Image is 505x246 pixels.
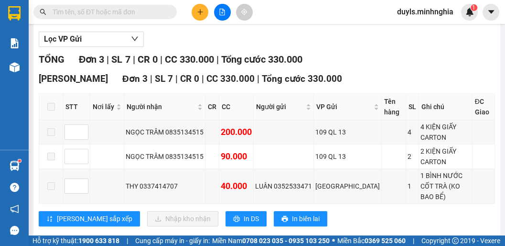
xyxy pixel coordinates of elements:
[256,101,304,112] span: Người gửi
[10,62,20,72] img: warehouse-icon
[53,7,165,17] input: Tìm tên, số ĐT hoặc mã đơn
[471,4,477,11] sup: 1
[472,4,475,11] span: 1
[147,211,218,226] button: downloadNhập kho nhận
[406,94,419,120] th: SL
[8,6,21,21] img: logo-vxr
[233,215,240,223] span: printer
[10,226,19,235] span: message
[281,215,288,223] span: printer
[39,54,64,65] span: TỔNG
[10,204,19,213] span: notification
[315,151,380,162] div: 109 QL 13
[205,94,219,120] th: CR
[257,73,259,84] span: |
[155,73,173,84] span: SL 7
[473,94,495,120] th: ĐC Giao
[255,181,312,191] div: LUÂN 0352533471
[314,145,382,169] td: 109 QL 13
[408,181,417,191] div: 1
[79,54,104,65] span: Đơn 3
[365,237,406,245] strong: 0369 525 060
[10,161,20,171] img: warehouse-icon
[420,170,471,202] div: 1 BÌNH NƯỚC CỐT TRÀ (KO BAO BỂ)
[420,122,471,143] div: 4 KIỆN GIẤY CARTON
[408,151,417,162] div: 2
[274,211,327,226] button: printerIn biên lai
[314,120,382,145] td: 109 QL 13
[382,94,406,120] th: Tên hàng
[219,94,254,120] th: CC
[137,54,157,65] span: CR 0
[122,73,148,84] span: Đơn 3
[419,94,473,120] th: Ghi chú
[39,73,108,84] span: [PERSON_NAME]
[111,54,130,65] span: SL 7
[160,54,162,65] span: |
[292,213,320,224] span: In biên lai
[216,54,218,65] span: |
[244,213,259,224] span: In DS
[241,9,247,15] span: aim
[242,237,330,245] strong: 0708 023 035 - 0935 103 250
[316,101,372,112] span: VP Gửi
[413,235,414,246] span: |
[221,150,252,163] div: 90.000
[315,181,380,191] div: [GEOGRAPHIC_DATA]
[126,181,204,191] div: THY 0337414707
[314,169,382,204] td: Sài Gòn
[40,9,46,15] span: search
[107,54,109,65] span: |
[32,235,119,246] span: Hỗ trợ kỹ thuật:
[150,73,152,84] span: |
[487,8,495,16] span: caret-down
[452,237,459,244] span: copyright
[197,9,204,15] span: plus
[93,101,114,112] span: Nơi lấy
[126,127,204,137] div: NGỌC TRÂM 0835134515
[483,4,499,21] button: caret-down
[39,211,140,226] button: sort-ascending[PERSON_NAME] sắp xếp
[315,127,380,137] div: 109 QL 13
[236,4,253,21] button: aim
[164,54,214,65] span: CC 330.000
[206,73,255,84] span: CC 330.000
[63,94,90,120] th: STT
[221,54,302,65] span: Tổng cước 330.000
[39,32,144,47] button: Lọc VP Gửi
[10,183,19,192] span: question-circle
[44,33,82,45] span: Lọc VP Gửi
[465,8,474,16] img: icon-new-feature
[18,159,21,162] sup: 1
[262,73,342,84] span: Tổng cước 330.000
[131,35,139,43] span: down
[135,235,210,246] span: Cung cấp máy in - giấy in:
[221,179,252,193] div: 40.000
[78,237,119,245] strong: 1900 633 818
[175,73,178,84] span: |
[192,4,208,21] button: plus
[221,125,252,139] div: 200.000
[332,239,335,243] span: ⚪️
[202,73,204,84] span: |
[389,6,461,18] span: duyls.minhnghia
[214,4,231,21] button: file-add
[127,101,195,112] span: Người nhận
[226,211,267,226] button: printerIn DS
[337,235,406,246] span: Miền Bắc
[57,213,132,224] span: [PERSON_NAME] sắp xếp
[127,235,128,246] span: |
[420,146,471,167] div: 2 KIỆN GIẤY CARTON
[219,9,226,15] span: file-add
[212,235,330,246] span: Miền Nam
[126,151,204,162] div: NGỌC TRÂM 0835134515
[46,215,53,223] span: sort-ascending
[10,38,20,48] img: solution-icon
[408,127,417,137] div: 4
[180,73,199,84] span: CR 0
[132,54,135,65] span: |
